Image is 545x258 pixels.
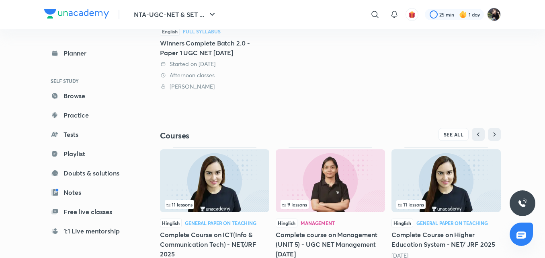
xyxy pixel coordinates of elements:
span: Hinglish [391,219,413,227]
div: infocontainer [165,200,264,209]
a: Browse [44,88,137,104]
h4: Courses [160,130,330,141]
a: Free live classes [44,204,137,220]
div: infosection [281,200,380,209]
div: Full Syllabus [183,29,221,34]
span: English [160,27,180,36]
a: Tests [44,126,137,142]
div: Afternoon classes [160,71,269,79]
div: left [165,200,264,209]
div: Winners Complete Batch 2.0 - Paper 1 UGC NET [DATE] [160,38,269,58]
img: Company Logo [44,9,109,19]
img: ttu [518,198,527,208]
div: Management [301,221,335,225]
button: SEE ALL [438,128,469,141]
h6: SELF STUDY [44,74,137,88]
div: left [396,200,496,209]
a: Company Logo [44,9,109,21]
a: Notes [44,184,137,200]
div: infosection [396,200,496,209]
div: infocontainer [396,200,496,209]
button: NTA-UGC-NET & SET ... [129,6,222,23]
span: 11 lessons [166,202,193,207]
img: streak [459,10,467,19]
button: avatar [406,8,418,21]
img: Thumbnail [276,149,385,212]
span: 9 lessons [282,202,307,207]
span: Hinglish [276,219,297,227]
div: General Paper on Teaching [185,221,256,225]
span: SEE ALL [444,132,464,137]
div: Niharika Bhagtani [160,83,269,91]
div: Started on 7 Feb 2025 [160,60,269,68]
span: 11 lessons [398,202,424,207]
a: Doubts & solutions [44,165,137,181]
div: infocontainer [281,200,380,209]
span: Hinglish [160,219,182,227]
a: Practice [44,107,137,123]
h5: Complete Course on Higher Education System - NET/ JRF 2025 [391,230,501,249]
div: left [281,200,380,209]
img: avatar [408,11,416,18]
img: Thumbnail [391,149,501,212]
img: Thumbnail [160,149,269,212]
a: Playlist [44,146,137,162]
div: infosection [165,200,264,209]
div: General Paper on Teaching [416,221,488,225]
a: Planner [44,45,137,61]
img: prerna kapoor [487,8,501,21]
a: 1:1 Live mentorship [44,223,137,239]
